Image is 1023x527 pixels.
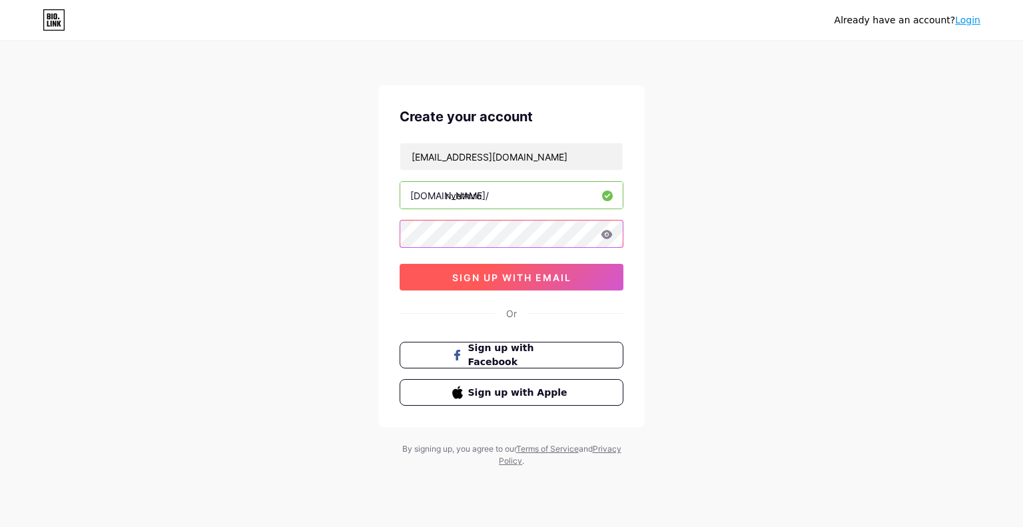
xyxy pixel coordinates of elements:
[400,107,623,127] div: Create your account
[400,342,623,368] button: Sign up with Facebook
[516,444,579,454] a: Terms of Service
[835,13,980,27] div: Already have an account?
[400,143,623,170] input: Email
[410,189,489,203] div: [DOMAIN_NAME]/
[955,15,980,25] a: Login
[400,264,623,290] button: sign up with email
[452,272,571,283] span: sign up with email
[468,341,571,369] span: Sign up with Facebook
[400,182,623,209] input: username
[400,379,623,406] button: Sign up with Apple
[398,443,625,467] div: By signing up, you agree to our and .
[468,386,571,400] span: Sign up with Apple
[506,306,517,320] div: Or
